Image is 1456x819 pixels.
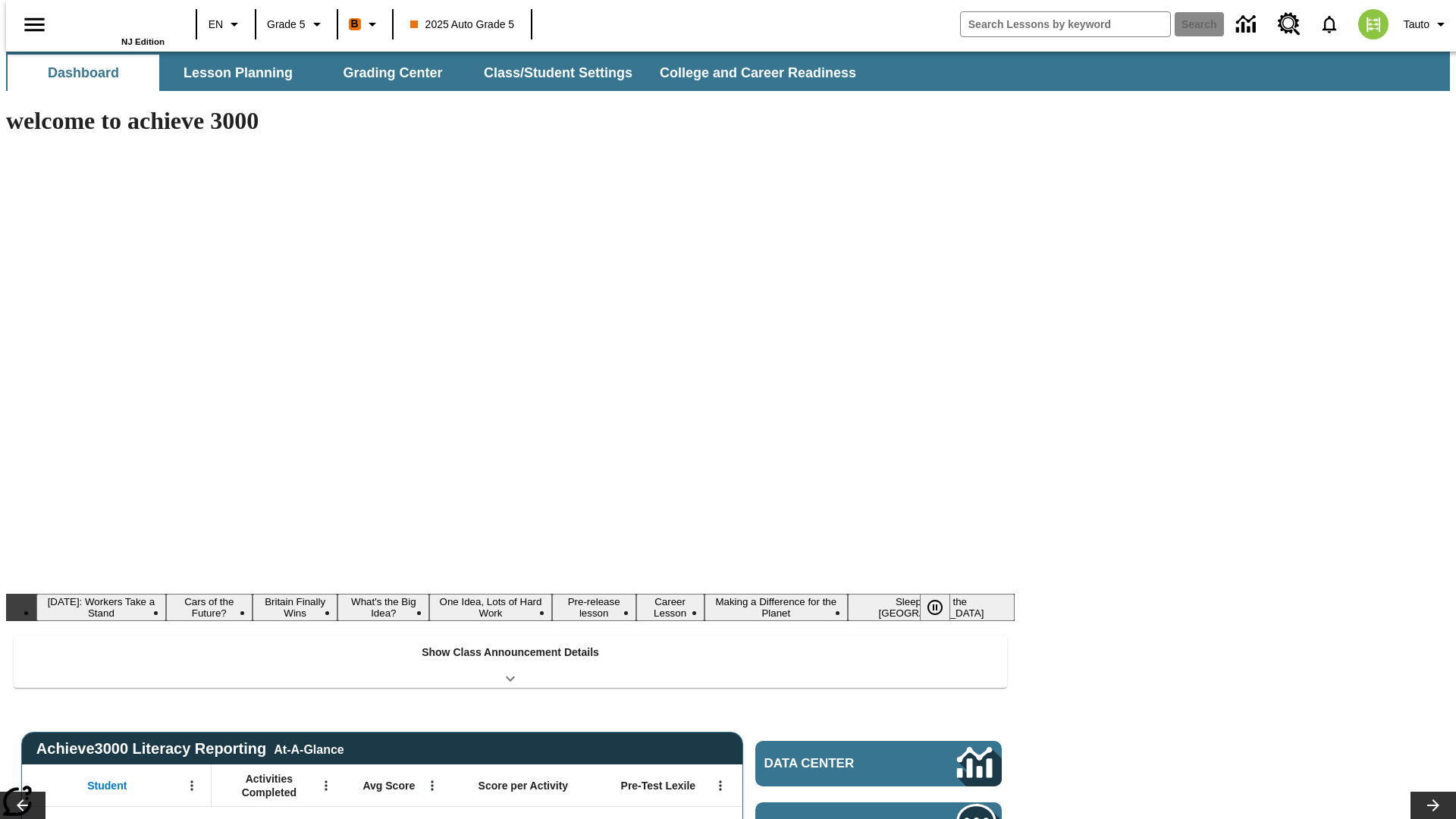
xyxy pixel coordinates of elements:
button: Grade: Grade 5, Select a grade [261,11,332,38]
button: Open Menu [180,774,203,797]
button: Slide 3 Britain Finally Wins [253,594,338,621]
span: Grade 5 [267,17,306,33]
button: Dashboard [8,55,159,91]
button: Language: EN, Select a language [202,11,250,38]
div: At-A-Glance [274,740,344,757]
span: Score per Activity [479,779,569,792]
button: Pause [920,594,950,621]
span: Pre-Test Lexile [621,779,696,792]
button: Boost Class color is orange. Change class color [343,11,388,38]
span: Achieve3000 Literacy Reporting [36,740,344,758]
span: Student [87,779,127,792]
button: Slide 6 Pre-release lesson [552,594,636,621]
button: Slide 5 One Idea, Lots of Hard Work [429,594,552,621]
div: Home [66,5,165,46]
button: Grading Center [317,55,469,91]
button: Open Menu [421,774,444,797]
button: Slide 7 Career Lesson [636,594,704,621]
span: EN [209,17,223,33]
button: Select a new avatar [1349,5,1398,44]
button: College and Career Readiness [648,55,868,91]
button: Slide 8 Making a Difference for the Planet [704,594,848,621]
h1: welcome to achieve 3000 [6,107,1015,135]
p: Show Class Announcement Details [422,645,599,661]
span: Tauto [1404,17,1429,33]
a: Notifications [1310,5,1349,44]
a: Resource Center, Will open in new tab [1269,4,1310,45]
button: Profile/Settings [1398,11,1456,38]
button: Open Menu [315,774,337,797]
span: NJ Edition [121,37,165,46]
img: avatar image [1358,9,1389,39]
span: B [351,14,359,33]
button: Open Menu [709,774,732,797]
button: Slide 9 Sleepless in the Animal Kingdom [848,594,1015,621]
input: search field [961,12,1170,36]
button: Lesson carousel, Next [1410,792,1456,819]
span: Avg Score [362,779,415,792]
button: Slide 4 What's the Big Idea? [337,594,429,621]
a: Data Center [1227,4,1269,45]
span: Activities Completed [219,772,319,799]
div: Pause [920,594,965,621]
a: Data Center [755,741,1002,786]
div: SubNavbar [6,52,1450,91]
button: Class/Student Settings [472,55,645,91]
div: Show Class Announcement Details [14,635,1007,688]
button: Slide 2 Cars of the Future? [166,594,253,621]
button: Lesson Planning [162,55,314,91]
span: Data Center [764,756,906,771]
a: Home [66,7,165,37]
div: SubNavbar [6,55,870,91]
button: Open side menu [12,2,57,47]
span: 2025 Auto Grade 5 [410,17,515,33]
button: Slide 1 Labor Day: Workers Take a Stand [36,594,166,621]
